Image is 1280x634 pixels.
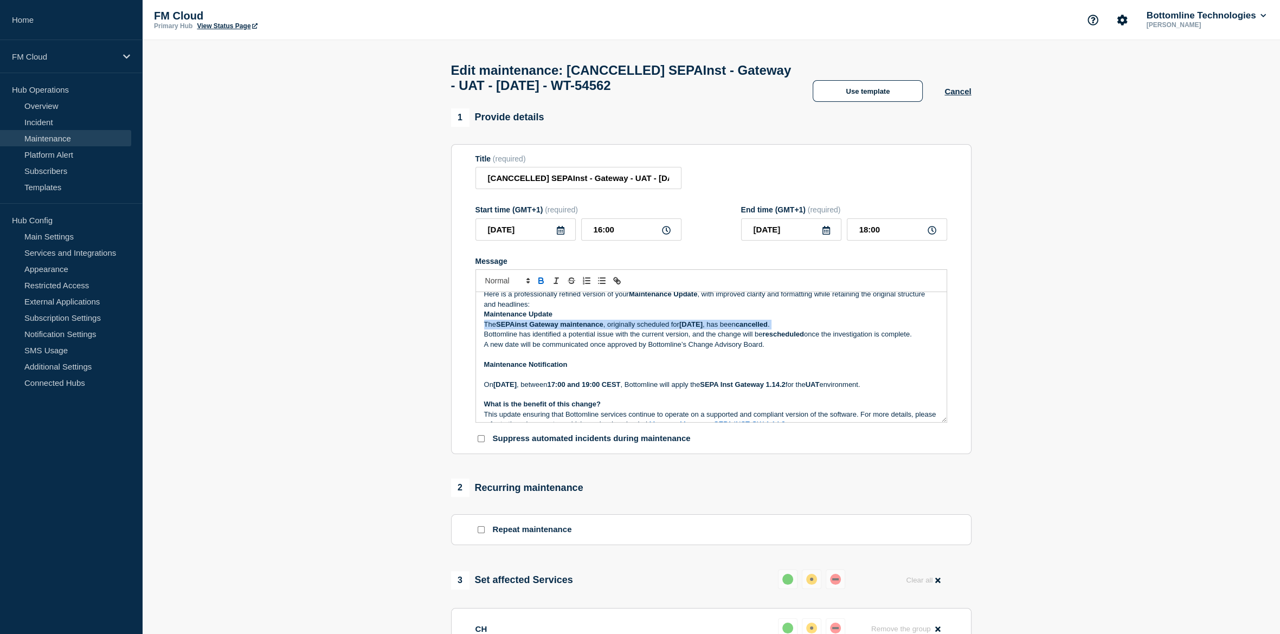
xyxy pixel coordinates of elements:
[806,574,817,585] div: affected
[484,289,938,309] p: Here is a professionally refined version of your , with improved clarity and formatting while ret...
[782,574,793,585] div: up
[154,10,371,22] p: FM Cloud
[741,218,841,241] input: YYYY-MM-DD
[700,380,786,389] strong: SEPA Inst Gateway 1.14.2
[944,87,971,96] button: Cancel
[762,330,804,338] strong: rescheduled
[741,205,947,214] div: End time (GMT+1)
[899,570,947,591] button: Clear all
[484,310,552,318] strong: Maintenance Update
[451,571,469,590] span: 3
[813,80,923,102] button: Use template
[736,320,768,328] strong: cancelled
[493,154,526,163] span: (required)
[451,108,544,127] div: Provide details
[493,380,517,389] strong: [DATE]
[451,478,583,497] div: Recurring maintenance
[594,274,609,287] button: Toggle bulleted list
[154,22,192,30] p: Primary Hub
[496,320,603,328] strong: SEPAinst Gateway maintenance
[830,623,841,633] div: down
[475,205,681,214] div: Start time (GMT+1)
[478,435,485,442] input: Suppress automated incidents during maintenance
[782,623,793,633] div: up
[871,625,931,633] span: Remove the group
[581,218,681,241] input: HH:MM
[1144,21,1257,29] p: [PERSON_NAME]
[802,570,821,589] button: affected
[484,410,938,430] p: This update ensuring that Bottomline services continue to operate on a supported and compliant ve...
[830,574,841,585] div: down
[493,434,691,444] p: Suppress automated incidents during maintenance
[475,624,487,633] p: CH
[533,274,549,287] button: Toggle bold text
[778,570,797,589] button: up
[476,292,947,422] div: Message
[847,218,947,241] input: HH:MM
[545,205,578,214] span: (required)
[629,290,697,298] strong: Maintenance Update
[480,274,533,287] span: Font size
[547,380,620,389] strong: 17:00 and 19:00 CEST
[579,274,594,287] button: Toggle ordered list
[475,154,681,163] div: Title
[484,380,938,390] p: On , between , Bottomline will apply the for the environment.
[484,400,601,408] strong: What is the benefit of this change?
[451,63,792,93] h1: Edit maintenance: [CANCCELLED] SEPAInst - Gateway - UAT - [DATE] - WT-54562
[484,360,568,368] strong: Maintenance Notification
[484,340,938,350] p: A new date will be communicated once approved by Bottomline’s Change Advisory Board.
[564,274,579,287] button: Toggle strikethrough text
[484,329,938,339] p: Bottomline has identified a potential issue with the current version, and the change will be once...
[475,257,947,266] div: Message
[826,570,845,589] button: down
[806,623,817,633] div: affected
[475,167,681,189] input: Title
[808,205,841,214] span: (required)
[1111,9,1134,31] button: Account settings
[649,420,785,428] a: Message Manager - SEPA INST GW 1.14.2
[12,52,116,61] p: FM Cloud
[549,274,564,287] button: Toggle italic text
[451,571,573,590] div: Set affected Services
[475,218,576,241] input: YYYY-MM-DD
[484,320,938,329] p: The , originally scheduled for , has been .
[197,22,257,30] a: View Status Page
[1144,10,1268,21] button: Bottomline Technologies
[478,526,485,533] input: Repeat maintenance
[679,320,703,328] strong: [DATE]
[609,274,625,287] button: Toggle link
[451,478,469,497] span: 2
[1082,9,1104,31] button: Support
[493,525,572,535] p: Repeat maintenance
[451,108,469,127] span: 1
[806,380,820,389] strong: UAT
